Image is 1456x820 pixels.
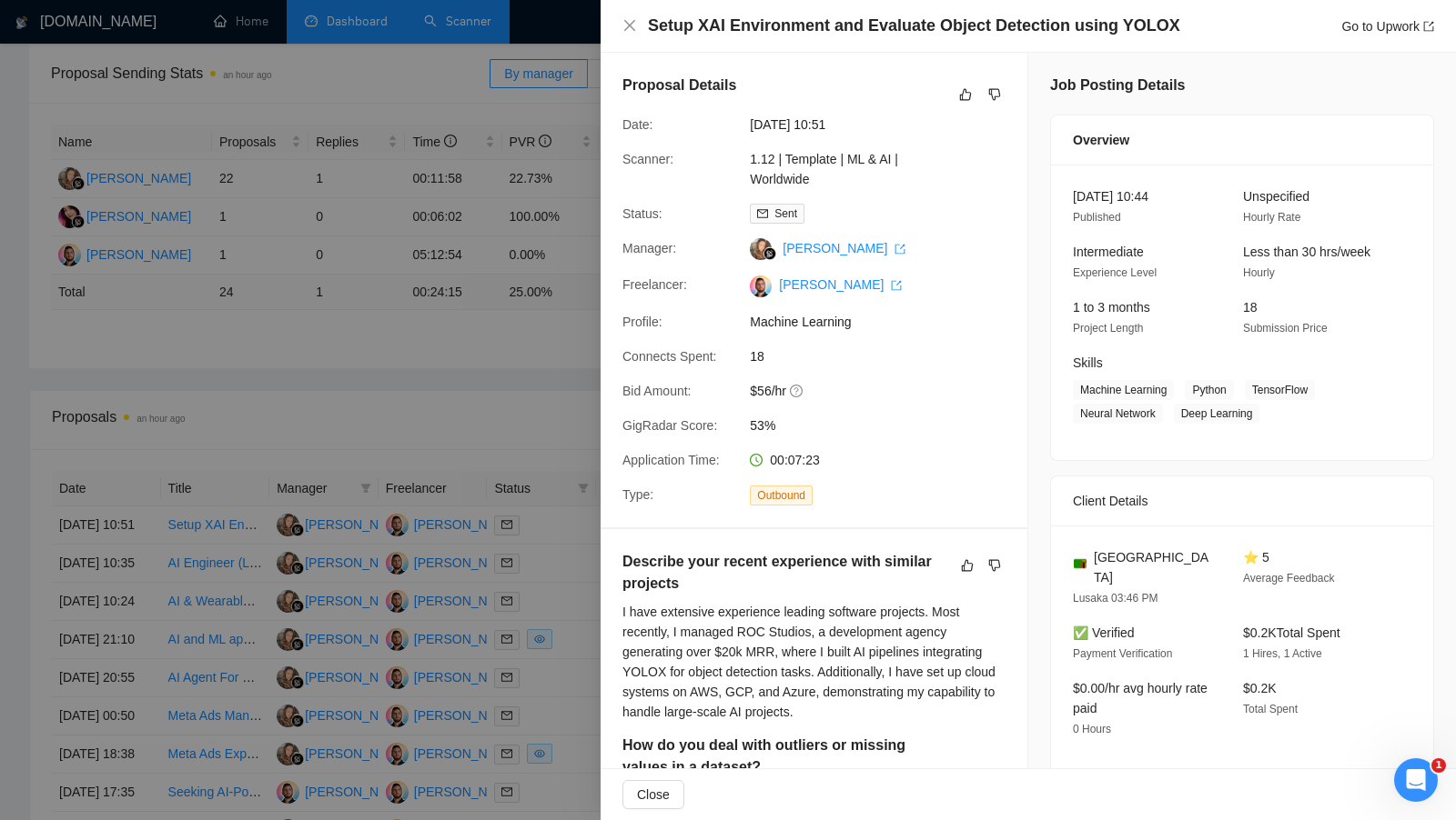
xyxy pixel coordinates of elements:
[1073,322,1143,335] span: Project Length
[622,384,692,398] span: Bid Amount:
[1073,130,1129,150] span: Overview
[1073,592,1158,605] span: Lusaka 03:46 PM
[750,275,772,297] img: c1jYdz641e8W8rhTQDCo7eBPw8zm8TJjE61vUQYClhXgLaTVuX0f6cymqoRTzRh9sV
[763,247,776,260] img: gigradar-bm.png
[1050,75,1185,96] h5: Job Posting Details
[622,75,736,96] h5: Proposal Details
[1174,404,1260,424] span: Deep Learning
[1073,476,1411,525] div: Client Details
[988,558,1001,573] span: dislike
[757,208,768,219] span: mail
[895,244,905,255] span: export
[1243,681,1277,695] span: $0.2K
[622,418,717,433] span: GigRadar Score:
[988,87,1001,102] span: dislike
[1243,189,1309,204] span: Unspecified
[622,18,637,33] span: close
[1073,189,1148,204] span: [DATE] 10:44
[648,15,1180,37] h4: Setup XAI Environment and Evaluate Object Detection using YOLOX
[1243,647,1322,660] span: 1 Hires, 1 Active
[622,152,673,166] span: Scanner:
[783,241,905,255] a: [PERSON_NAME] export
[750,381,1023,401] span: $56/hr
[1243,266,1275,279] span: Hourly
[622,117,652,132] span: Date:
[770,453,820,467] span: 00:07:23
[1074,557,1087,570] img: 🇿🇲
[1073,211,1121,224] span: Published
[750,454,763,466] span: clock-circle
[956,555,978,576] button: like
[637,785,670,805] span: Close
[622,206,662,221] span: Status:
[622,241,676,255] span: Manager:
[779,277,902,292] a: [PERSON_NAME] export
[1243,300,1258,315] span: 18
[891,280,902,291] span: export
[622,277,687,292] span: Freelancer:
[1073,380,1174,400] span: Machine Learning
[750,152,898,186] a: 1.12 | Template | ML & AI | Worldwide
[1243,245,1370,259] span: Less than 30 hrs/week
[1243,211,1300,224] span: Hourly Rate
[961,558,974,573] span: like
[622,551,948,595] h5: Describe your recent experience with similar projects
[774,207,797,220] span: Sent
[1073,625,1135,640] span: ✅ Verified
[1423,21,1434,32] span: export
[1073,266,1157,279] span: Experience Level
[1243,322,1328,335] span: Submission Price
[750,115,1023,135] span: [DATE] 10:51
[1243,550,1269,565] span: ⭐ 5
[1394,758,1438,802] iframe: Intercom live chat
[984,555,1006,576] button: dislike
[622,602,1006,722] div: I have extensive experience leading software projects. Most recently, I managed ROC Studios, a de...
[622,315,662,329] span: Profile:
[1431,758,1446,773] span: 1
[622,780,684,809] button: Close
[984,84,1006,105] button: dislike
[750,312,1023,332] span: Machine Learning
[622,453,720,467] span: Application Time:
[622,735,948,778] h5: How do you deal with outliers or missing values in a dataset?
[750,346,1023,366] span: 18
[1073,300,1150,315] span: 1 to 3 months
[750,485,813,505] span: Outbound
[1243,625,1340,640] span: $0.2K Total Spent
[1073,723,1111,735] span: 0 Hours
[1094,547,1214,587] span: [GEOGRAPHIC_DATA]
[1341,19,1434,34] a: Go to Upworkexport
[955,84,976,105] button: like
[790,384,804,398] span: question-circle
[1073,681,1208,715] span: $0.00/hr avg hourly rate paid
[1073,404,1163,424] span: Neural Network
[1243,572,1335,585] span: Average Feedback
[1185,380,1233,400] span: Python
[1245,380,1315,400] span: TensorFlow
[1073,355,1103,370] span: Skills
[959,87,972,102] span: like
[1243,703,1298,715] span: Total Spent
[1073,647,1172,660] span: Payment Verification
[622,487,653,502] span: Type:
[750,415,1023,435] span: 53%
[622,349,717,364] span: Connects Spent:
[1073,245,1144,259] span: Intermediate
[622,18,637,34] button: Close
